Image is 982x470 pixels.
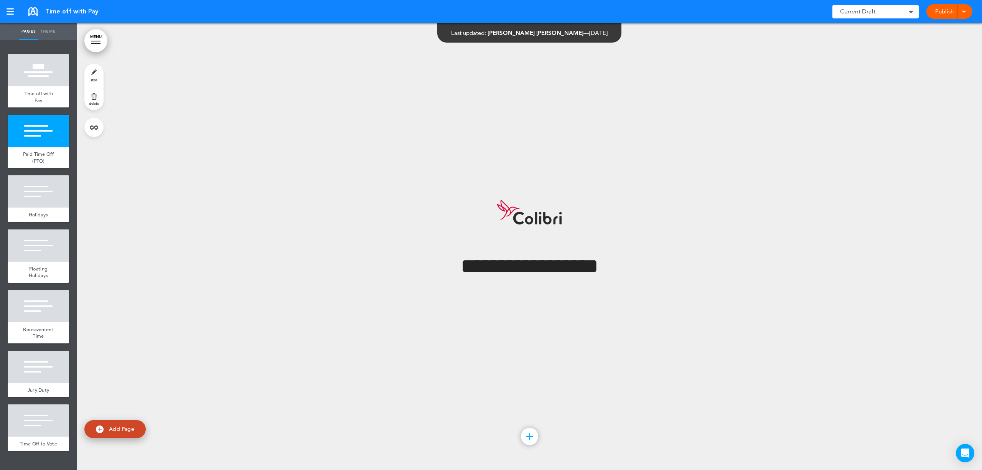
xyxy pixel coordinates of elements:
span: Paid Time Off (PTO) [23,151,54,164]
span: Bereavement Time [23,326,53,340]
a: style [84,64,104,87]
a: Bereavement Time [8,322,69,343]
a: Floating Holidays [8,262,69,283]
div: — [451,30,608,36]
span: Add Page [109,425,134,432]
span: style [91,78,97,82]
a: Pages [19,23,38,40]
a: Time Off to Vote [8,437,69,451]
a: Holidays [8,208,69,222]
a: Jury Duty [8,383,69,397]
img: 1692830015022.png [488,191,570,233]
span: Floating Holidays [29,266,48,279]
span: Last updated: [451,29,486,36]
span: [PERSON_NAME] [PERSON_NAME] [488,29,583,36]
span: Time off with Pay [45,7,98,16]
a: Time off with Pay [8,86,69,107]
img: add.svg [96,425,104,433]
span: Current Draft [840,6,875,17]
span: delete [89,101,99,106]
a: delete [84,87,104,110]
div: Open Intercom Messenger [956,444,974,462]
a: MENU [84,29,107,52]
span: Holidays [29,211,48,218]
span: [DATE] [589,29,608,36]
span: Jury Duty [28,387,49,393]
a: Theme [38,23,58,40]
span: Time off with Pay [24,90,53,104]
a: Paid Time Off (PTO) [8,147,69,168]
a: Add Page [84,420,146,438]
span: Time Off to Vote [20,440,57,447]
a: Publish [932,4,956,19]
